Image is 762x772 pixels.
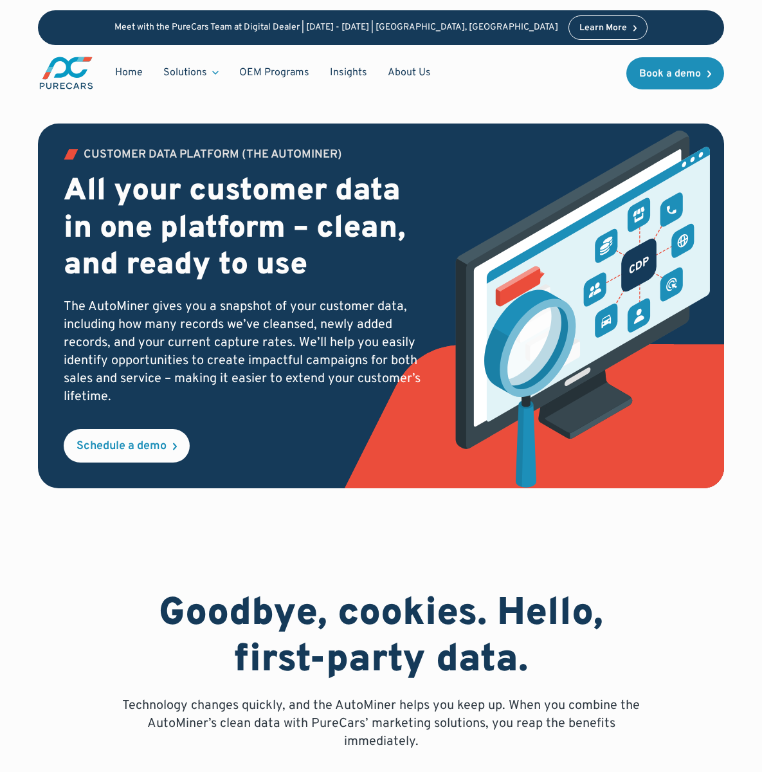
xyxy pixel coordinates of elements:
[77,441,167,452] div: Schedule a demo
[639,69,701,79] div: Book a demo
[568,15,648,40] a: Learn More
[38,55,95,91] a: main
[377,60,441,85] a: About Us
[84,149,342,161] div: Customer Data PLATFORM (The Autominer)
[579,24,627,33] div: Learn More
[445,131,710,509] img: customer data platform illustration
[153,60,229,85] div: Solutions
[64,429,190,463] a: Schedule a demo
[229,60,320,85] a: OEM Programs
[320,60,377,85] a: Insights
[105,60,153,85] a: Home
[114,697,649,751] p: Technology changes quickly, and the AutoMiner helps you keep up. When you combine the AutoMiner’s...
[114,591,649,684] h2: Goodbye, cookies. Hello, first-party data.
[114,23,558,33] p: Meet with the PureCars Team at Digital Dealer | [DATE] - [DATE] | [GEOGRAPHIC_DATA], [GEOGRAPHIC_...
[38,55,95,91] img: purecars logo
[64,298,426,406] p: The AutoMiner gives you a snapshot of your customer data, including how many records we’ve cleans...
[64,174,426,285] h2: All your customer data in one platform – clean, and ready to use
[626,57,724,89] a: Book a demo
[163,66,207,80] div: Solutions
